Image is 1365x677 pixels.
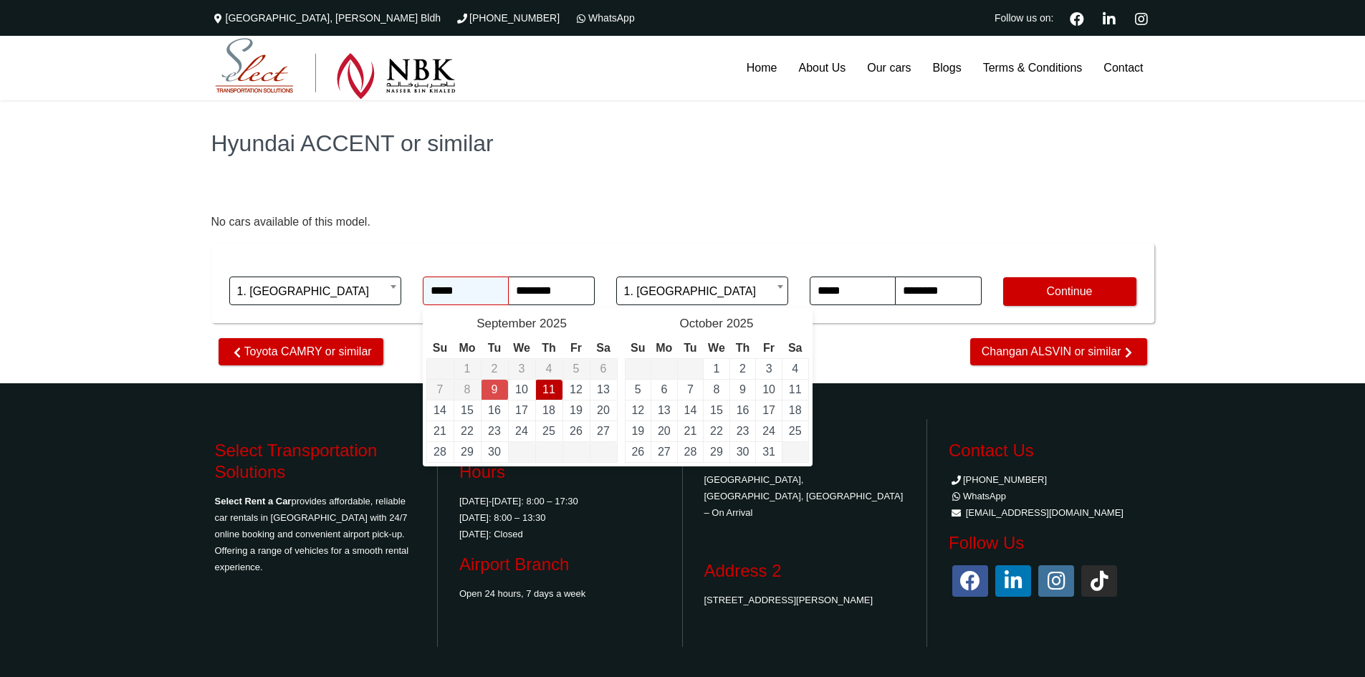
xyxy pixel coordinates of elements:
span: Tuesday [684,342,696,354]
a: 11 [542,383,555,395]
a: 3 [766,362,772,375]
a: 16 [737,404,749,416]
a: [PHONE_NUMBER] [949,474,1047,485]
a: Terms & Conditions [972,36,1093,100]
h3: Address 2 [704,560,906,582]
a: 30 [488,446,501,458]
a: 7 [687,383,694,395]
span: Wednesday [708,342,725,354]
a: 9 [739,383,746,395]
span: Pick-Up Date [423,251,595,277]
h3: Contact Us [949,440,1151,461]
a: 19 [570,404,583,416]
p: provides affordable, reliable car rentals in [GEOGRAPHIC_DATA] with 24/7 online booking and conve... [215,493,416,575]
a: 21 [684,425,697,437]
a: 23 [488,425,501,437]
p: Open 24 hours, 7 days a week [459,585,661,602]
span: Return Location [616,251,788,277]
span: Friday [570,342,582,354]
span: Sunday [433,342,447,354]
a: 5 [635,383,641,395]
span: 5 [573,362,580,375]
a: [GEOGRAPHIC_DATA], [GEOGRAPHIC_DATA], [GEOGRAPHIC_DATA] – On Arrival [704,474,904,518]
span: 2025 [540,317,567,330]
span: 1. Hamad International Airport [229,277,401,305]
a: Changan ALSVIN or similar [970,338,1147,365]
a: 20 [597,404,610,416]
span: Tuesday [488,342,501,354]
h3: Select Transportation Solutions [215,440,416,483]
a: 14 [434,404,446,416]
span: 1 [464,362,471,375]
span: 2 [492,362,498,375]
a: 20 [658,425,671,437]
a: 6 [661,383,667,395]
a: Home [736,36,788,100]
a: Blogs [922,36,972,100]
a: Facebook [1064,10,1090,26]
a: 27 [658,446,671,458]
a: 19 [631,425,644,437]
a: 23 [737,425,749,437]
a: 11 [789,383,802,395]
a: Toyota CAMRY or similar [219,338,383,365]
a: 9 [492,383,498,395]
a: 10 [515,383,528,395]
a: Our cars [856,36,921,100]
a: 31 [762,446,775,458]
a: 18 [789,404,802,416]
a: WhatsApp [949,491,1006,501]
a: 29 [710,446,723,458]
td: Return Date [481,380,508,400]
a: About Us [787,36,856,100]
a: [STREET_ADDRESS][PERSON_NAME] [704,595,873,605]
a: Contact [1093,36,1154,100]
a: 12 [570,383,583,395]
a: 28 [434,446,446,458]
a: 26 [570,425,583,437]
a: WhatsApp [574,12,635,24]
span: Monday [656,342,672,354]
a: 16 [488,404,501,416]
a: [EMAIL_ADDRESS][DOMAIN_NAME] [966,507,1124,518]
a: 30 [737,446,749,458]
a: 13 [658,404,671,416]
span: 3 [519,362,525,375]
span: Saturday [788,342,803,354]
h1: Hyundai ACCENT or similar [211,132,1154,155]
span: 8 [464,383,471,395]
a: 12 [631,404,644,416]
a: 25 [542,425,555,437]
a: 22 [710,425,723,437]
a: 8 [714,383,720,395]
span: Wednesday [513,342,530,354]
a: 26 [631,446,644,458]
span: Pick-up Location [229,251,401,277]
span: 6 [600,362,607,375]
a: 1 [714,362,720,375]
span: Thursday [542,342,556,354]
a: 24 [762,425,775,437]
span: 7 [437,383,444,395]
a: Prev [430,318,451,332]
span: Thursday [736,342,750,354]
span: Return Date [810,251,982,277]
a: 17 [762,404,775,416]
h3: Airport Branch [459,554,661,575]
h3: Follow Us [949,532,1151,554]
a: Next [784,318,805,332]
span: Saturday [596,342,610,354]
img: Select Rent a Car [215,38,456,100]
span: Sunday [631,342,645,354]
p: [DATE]-[DATE]: 8:00 – 17:30 [DATE]: 8:00 – 13:30 [DATE]: Closed [459,493,661,542]
a: 4 [792,362,798,375]
a: Instagram [1129,10,1154,26]
a: 28 [684,446,697,458]
span: Friday [763,342,775,354]
a: [PHONE_NUMBER] [455,12,560,24]
a: 15 [461,404,474,416]
span: 1. Hamad International Airport [237,277,393,306]
span: September [476,317,536,330]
